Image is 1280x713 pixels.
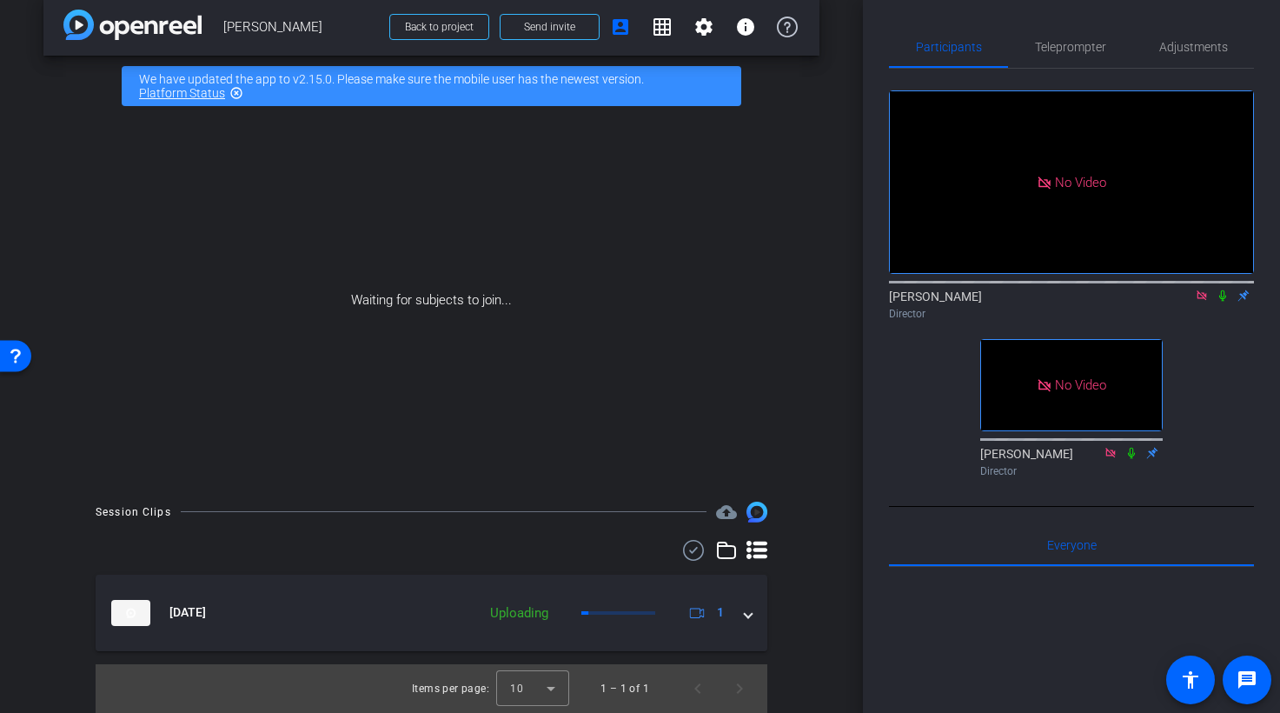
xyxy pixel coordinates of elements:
span: Teleprompter [1035,41,1106,53]
button: Previous page [677,668,719,710]
span: Send invite [524,20,575,34]
mat-expansion-panel-header: thumb-nail[DATE]Uploading1 [96,575,767,651]
span: Participants [916,41,982,53]
span: [DATE] [169,603,206,622]
div: Director [889,306,1254,322]
span: Adjustments [1159,41,1228,53]
div: Items per page: [412,680,489,697]
button: Send invite [500,14,600,40]
div: [PERSON_NAME] [889,288,1254,322]
div: Uploading [481,603,557,623]
img: app-logo [63,10,202,40]
mat-icon: account_box [610,17,631,37]
div: Waiting for subjects to join... [43,117,819,484]
img: thumb-nail [111,600,150,626]
mat-icon: settings [693,17,714,37]
mat-icon: info [735,17,756,37]
div: 1 – 1 of 1 [600,680,649,697]
button: Next page [719,668,760,710]
a: Platform Status [139,86,225,100]
span: No Video [1055,174,1106,190]
span: Back to project [405,21,474,33]
span: [PERSON_NAME] [223,10,379,44]
mat-icon: accessibility [1180,670,1201,690]
span: Destinations for your clips [716,502,737,523]
span: 1 [717,603,724,622]
button: Back to project [389,14,489,40]
div: Session Clips [96,503,171,521]
div: We have updated the app to v2.15.0. Please make sure the mobile user has the newest version. [122,66,741,106]
div: Director [980,463,1163,479]
mat-icon: highlight_off [229,86,243,100]
img: Session clips [746,502,767,523]
div: [PERSON_NAME] [980,445,1163,479]
span: Everyone [1047,539,1097,551]
mat-icon: cloud_upload [716,502,737,523]
mat-icon: grid_on [652,17,673,37]
span: No Video [1055,377,1106,393]
mat-icon: message [1237,670,1257,690]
